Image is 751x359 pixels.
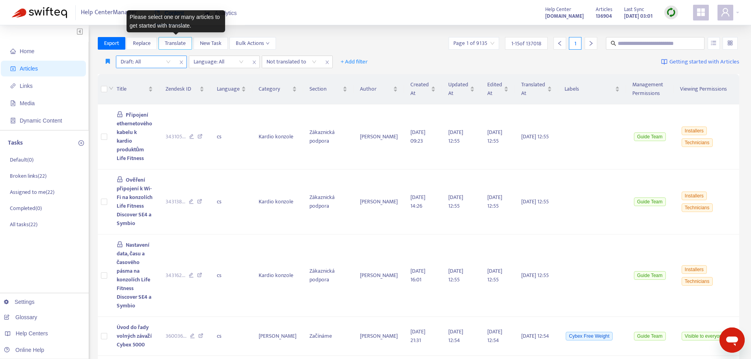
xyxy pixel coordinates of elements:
span: Replace [133,39,151,48]
span: Guide Team [634,132,665,141]
span: Technicians [682,138,713,147]
p: Assigned to me ( 22 ) [10,188,54,196]
th: Section [303,74,354,104]
span: Installers [682,192,707,200]
span: Updated At [448,80,468,98]
span: Bulk Actions [236,39,270,48]
span: [DATE] 09:23 [410,128,425,145]
span: Media [20,100,35,106]
th: Created At [404,74,442,104]
span: Nastavení data, času a časového pásma na konzolích Life Fitness Discover SE4 a Symbio [117,240,151,310]
span: account-book [10,66,16,71]
span: Section [309,85,341,93]
img: Swifteq [12,7,67,18]
span: Title [117,85,147,93]
span: [DATE] 12:55 [521,271,549,280]
span: Help Center [545,5,571,14]
span: file-image [10,100,16,106]
p: Default ( 0 ) [10,156,34,164]
div: 1 [569,37,581,50]
span: appstore [696,7,706,17]
a: Online Help [4,347,44,353]
p: Broken links ( 22 ) [10,172,47,180]
div: Please select one or many articles to get started with translate. [127,10,225,32]
th: Title [110,74,159,104]
span: Edited At [487,80,502,98]
span: [DATE] 12:54 [448,327,463,345]
td: Kardio konzole [252,169,303,234]
span: link [10,83,16,89]
span: plus-circle [78,140,84,146]
span: 343105 ... [166,132,186,141]
iframe: Button to launch messaging window [719,327,745,353]
td: Začínáme [303,317,354,356]
span: unordered-list [711,40,716,46]
span: 343162 ... [166,271,185,280]
span: Technicians [682,277,713,286]
td: cs [211,169,252,234]
span: down [109,86,114,91]
th: Updated At [442,74,481,104]
span: Úvod do řady volných závaží Cybex 5000 [117,323,152,349]
span: close [249,58,259,67]
th: Labels [558,74,626,104]
span: Author [360,85,391,93]
span: close [322,58,332,67]
span: 1 - 15 of 137018 [511,39,541,48]
span: 343138 ... [166,197,185,206]
img: image-link [661,59,667,65]
span: close [176,58,186,67]
a: Glossary [4,314,37,320]
span: New Task [200,39,222,48]
button: Bulk Actionsdown [229,37,276,50]
button: + Add filter [335,56,374,68]
span: [DATE] 12:55 [487,193,502,210]
span: Last Sync [624,5,644,14]
td: [PERSON_NAME] [354,169,404,234]
span: Content [155,10,184,16]
span: Guide Team [634,271,665,280]
p: Completed ( 0 ) [10,204,42,212]
span: Articles [596,5,612,14]
span: home [10,48,16,54]
span: [DATE] 12:55 [521,132,549,141]
span: [DATE] 21:31 [410,327,425,345]
span: Guide Team [634,332,665,340]
span: Links [20,83,33,89]
span: right [588,41,594,46]
span: [DATE] 12:55 [448,266,463,284]
p: Tasks [8,138,23,148]
span: Připojení ethernetového kabelu k kardio produktům Life Fitness [117,110,152,163]
span: Analytics [205,10,237,16]
span: [DATE] 12:55 [487,266,502,284]
span: Installers [682,126,707,135]
strong: 136904 [596,12,612,20]
span: Labels [565,85,614,93]
td: Zákaznická podpora [303,169,354,234]
span: [DATE] 12:54 [487,327,502,345]
span: [DATE] 12:55 [487,128,502,145]
span: Getting started with Articles [669,58,739,67]
span: Dynamic Content [20,117,62,124]
td: cs [211,317,252,356]
td: Kardio konzole [252,234,303,317]
span: lock [117,176,123,182]
button: unordered-list [708,37,720,50]
th: Translated At [515,74,558,104]
strong: [DATE] 03:01 [624,12,652,20]
a: [DOMAIN_NAME] [545,11,584,20]
span: left [557,41,563,46]
span: lock [117,241,123,247]
a: Getting started with Articles [661,56,739,68]
span: [DATE] 12:54 [521,331,549,340]
span: Created At [410,80,429,98]
span: Help Center Manager [81,5,137,20]
span: [DATE] 12:55 [521,197,549,206]
span: Installers [682,265,707,274]
th: Author [354,74,404,104]
span: + Add filter [341,57,368,67]
span: lock [117,111,123,117]
td: Zákaznická podpora [303,104,354,169]
td: [PERSON_NAME] [354,234,404,317]
span: Home [20,48,34,54]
